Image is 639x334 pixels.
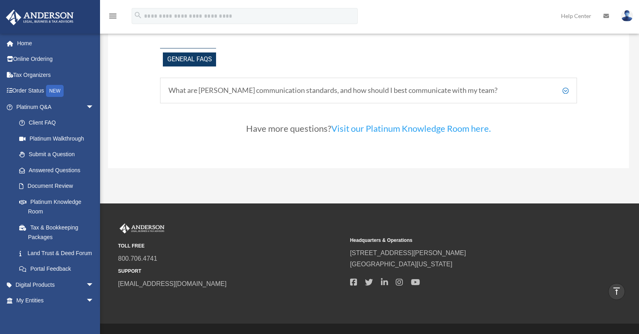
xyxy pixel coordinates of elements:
[612,286,621,296] i: vertical_align_top
[350,249,466,256] a: [STREET_ADDRESS][PERSON_NAME]
[331,123,491,138] a: Visit our Platinum Knowledge Room here.
[108,11,118,21] i: menu
[6,99,106,115] a: Platinum Q&Aarrow_drop_down
[118,242,345,250] small: TOLL FREE
[6,51,106,67] a: Online Ordering
[11,115,102,131] a: Client FAQ
[163,52,216,66] span: General FAQs
[4,10,76,25] img: Anderson Advisors Platinum Portal
[350,236,577,245] small: Headquarters & Operations
[118,255,157,262] a: 800.706.4741
[350,261,453,268] a: [GEOGRAPHIC_DATA][US_STATE]
[608,283,625,300] a: vertical_align_top
[46,85,64,97] div: NEW
[168,86,569,95] h5: What are [PERSON_NAME] communication standards, and how should I best communicate with my team?
[11,261,106,277] a: Portal Feedback
[86,99,102,115] span: arrow_drop_down
[118,267,345,276] small: SUPPORT
[160,124,577,137] h3: Have more questions?
[11,245,106,261] a: Land Trust & Deed Forum
[6,277,106,293] a: Digital Productsarrow_drop_down
[86,277,102,293] span: arrow_drop_down
[118,223,166,234] img: Anderson Advisors Platinum Portal
[621,10,633,22] img: User Pic
[108,14,118,21] a: menu
[86,293,102,309] span: arrow_drop_down
[6,293,106,309] a: My Entitiesarrow_drop_down
[11,178,106,194] a: Document Review
[11,147,106,163] a: Submit a Question
[6,35,106,51] a: Home
[11,162,106,178] a: Answered Questions
[11,194,106,219] a: Platinum Knowledge Room
[118,280,226,287] a: [EMAIL_ADDRESS][DOMAIN_NAME]
[134,11,142,20] i: search
[6,67,106,83] a: Tax Organizers
[11,219,106,245] a: Tax & Bookkeeping Packages
[11,131,106,147] a: Platinum Walkthrough
[6,83,106,99] a: Order StatusNEW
